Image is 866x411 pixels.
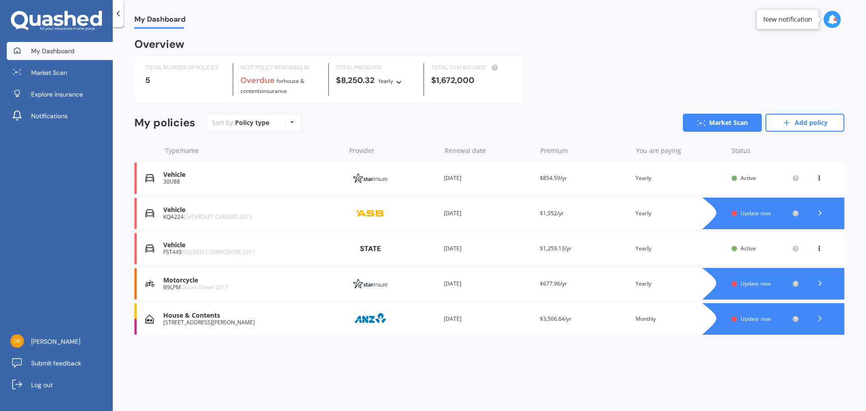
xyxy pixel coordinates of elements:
[145,76,226,85] div: 5
[184,213,252,221] span: CHEVROLET CAMARO 2013
[134,40,184,49] div: Overview
[163,319,341,326] div: [STREET_ADDRESS][PERSON_NAME]
[540,209,564,217] span: $1,952/yr
[163,179,341,185] div: 30U88
[540,174,567,182] span: $854.59/yr
[7,64,113,82] a: Market Scan
[683,114,762,132] a: Market Scan
[145,209,154,218] img: Vehicle
[378,77,393,86] div: Yearly
[163,214,341,220] div: KQA224
[145,279,154,288] img: Motorcycle
[31,90,83,99] span: Explore insurance
[31,46,74,55] span: My Dashboard
[145,174,154,183] img: Vehicle
[636,146,724,155] div: You are paying
[348,310,393,328] img: ANZ
[31,359,81,368] span: Submit feedback
[741,209,771,217] span: Update now
[349,146,438,155] div: Provider
[636,279,724,288] div: Yearly
[182,248,255,256] span: HOLDEN COMMODORE 2011
[134,15,185,27] span: My Dashboard
[741,280,771,287] span: Update now
[163,206,341,214] div: Vehicle
[444,279,533,288] div: [DATE]
[741,174,756,182] span: Active
[732,146,799,155] div: Status
[7,42,113,60] a: My Dashboard
[540,315,571,323] span: $3,506.64/yr
[163,241,341,249] div: Vehicle
[444,244,533,253] div: [DATE]
[336,76,416,86] div: $8,250.32
[31,111,68,120] span: Notifications
[163,249,341,255] div: FST445
[240,75,275,86] b: Overdue
[165,146,342,155] div: Type/name
[431,76,511,85] div: $1,672,000
[31,337,80,346] span: [PERSON_NAME]
[163,171,341,179] div: Vehicle
[163,284,341,291] div: B9LPM
[348,275,393,292] img: Star Insure
[163,277,341,284] div: Motorcycle
[444,174,533,183] div: [DATE]
[31,68,67,77] span: Market Scan
[7,332,113,351] a: [PERSON_NAME]
[540,245,571,252] span: $1,259.13/yr
[163,312,341,319] div: House & Contents
[636,209,724,218] div: Yearly
[7,107,113,125] a: Notifications
[445,146,533,155] div: Renewal date
[636,314,724,323] div: Monthly
[145,314,154,323] img: House & Contents
[636,174,724,183] div: Yearly
[540,280,567,287] span: $677.96/yr
[145,244,154,253] img: Vehicle
[240,63,321,72] div: NEXT POLICY RENEWING IN
[145,63,226,72] div: TOTAL NUMBER OF POLICIES
[336,63,416,72] div: TOTAL PREMIUMS
[348,240,393,257] img: State
[7,85,113,103] a: Explore insurance
[431,63,511,72] div: TOTAL SUM INSURED
[741,245,756,252] span: Active
[444,314,533,323] div: [DATE]
[763,15,812,24] div: New notification
[7,354,113,372] a: Submit feedback
[636,244,724,253] div: Yearly
[348,205,393,222] img: ASB
[134,116,195,129] div: My policies
[10,334,24,348] img: dd8bcd76f3481f59ee312b48c4090b55
[444,209,533,218] div: [DATE]
[540,146,629,155] div: Premium
[348,170,393,187] img: Star Insure
[7,376,113,394] a: Log out
[181,283,228,291] span: Ducati Diavel 2017
[31,380,53,389] span: Log out
[212,118,269,127] div: Sort by:
[235,118,269,127] div: Policy type
[765,114,844,132] a: Add policy
[741,315,771,323] span: Update now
